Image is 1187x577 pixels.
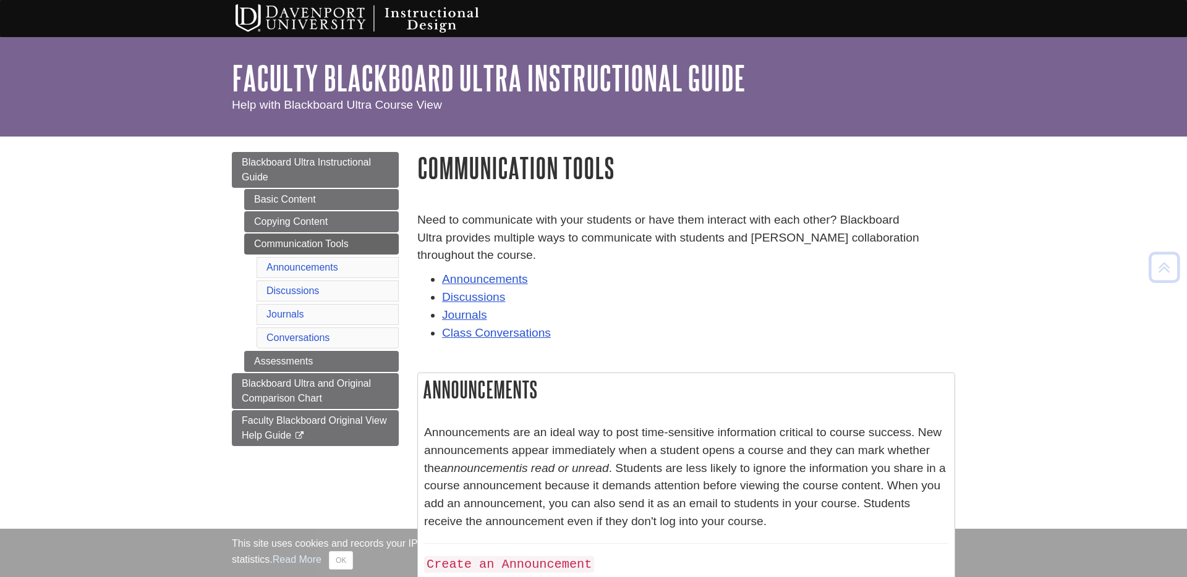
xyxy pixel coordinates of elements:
[417,211,955,264] p: Need to communicate with your students or have them interact with each other? Blackboard Ultra pr...
[242,415,386,440] span: Faculty Blackboard Original View Help Guide
[226,3,522,34] img: Davenport University Instructional Design
[442,290,505,303] a: Discussions
[244,211,399,232] a: Copying Content
[294,432,305,440] i: This link opens in a new window
[519,461,609,474] em: is read or unread
[1144,259,1184,276] a: Back to Top
[442,326,551,339] a: Class Conversations
[424,556,594,573] code: Create an Announcement
[266,309,304,319] a: Journals
[244,351,399,372] a: Assessments
[424,424,948,531] p: Announcements are an ideal way to post time-sensitive information critical to course success. New...
[242,378,371,403] span: Blackboard Ultra and Original Comparison Chart
[266,285,319,296] a: Discussions
[418,373,955,406] h2: Announcements
[244,189,399,210] a: Basic Content
[232,152,399,188] a: Blackboard Ultra Instructional Guide
[329,551,353,570] button: Close
[266,262,338,272] a: Announcements
[232,373,399,409] a: Blackboard Ultra and Original Comparison Chart
[244,234,399,255] a: Communication Tools
[232,152,399,446] div: Guide Page Menu
[232,98,442,111] span: Help with Blackboard Ultra Course View
[232,410,399,446] a: Faculty Blackboard Original View Help Guide
[232,536,955,570] div: This site uses cookies and records your IP address for usage statistics. Additionally, we use Goo...
[232,59,746,97] a: Faculty Blackboard Ultra Instructional Guide
[441,461,519,474] em: announcement
[442,308,487,321] a: Journals
[266,332,330,343] a: Conversations
[442,272,528,285] a: Announcements
[417,152,955,183] h1: Communication Tools
[242,157,371,182] span: Blackboard Ultra Instructional Guide
[273,554,321,565] a: Read More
